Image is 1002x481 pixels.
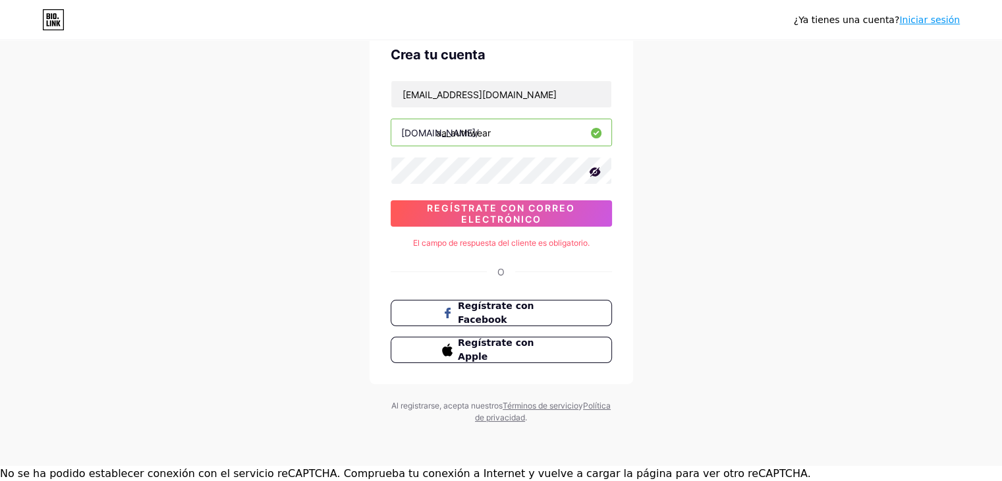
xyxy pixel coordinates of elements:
font: Al registrarse, acepta nuestros [391,401,503,410]
input: Correo electrónico [391,81,611,107]
input: nombre de usuario [391,119,611,146]
font: ¿Ya tienes una cuenta? [794,14,900,25]
button: Regístrate con Apple [391,337,612,363]
font: . [525,412,527,422]
font: Regístrate con Facebook [458,300,534,325]
font: y [578,401,583,410]
button: Regístrate con Facebook [391,300,612,326]
button: Regístrate con correo electrónico [391,200,612,227]
font: Regístrate con Apple [458,337,534,362]
font: [DOMAIN_NAME]/ [401,127,479,138]
font: Crea tu cuenta [391,47,486,63]
font: Regístrate con correo electrónico [427,202,575,225]
font: El campo de respuesta del cliente es obligatorio. [413,238,590,248]
font: O [497,266,505,277]
a: Iniciar sesión [899,14,960,25]
a: Términos de servicio [503,401,578,410]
